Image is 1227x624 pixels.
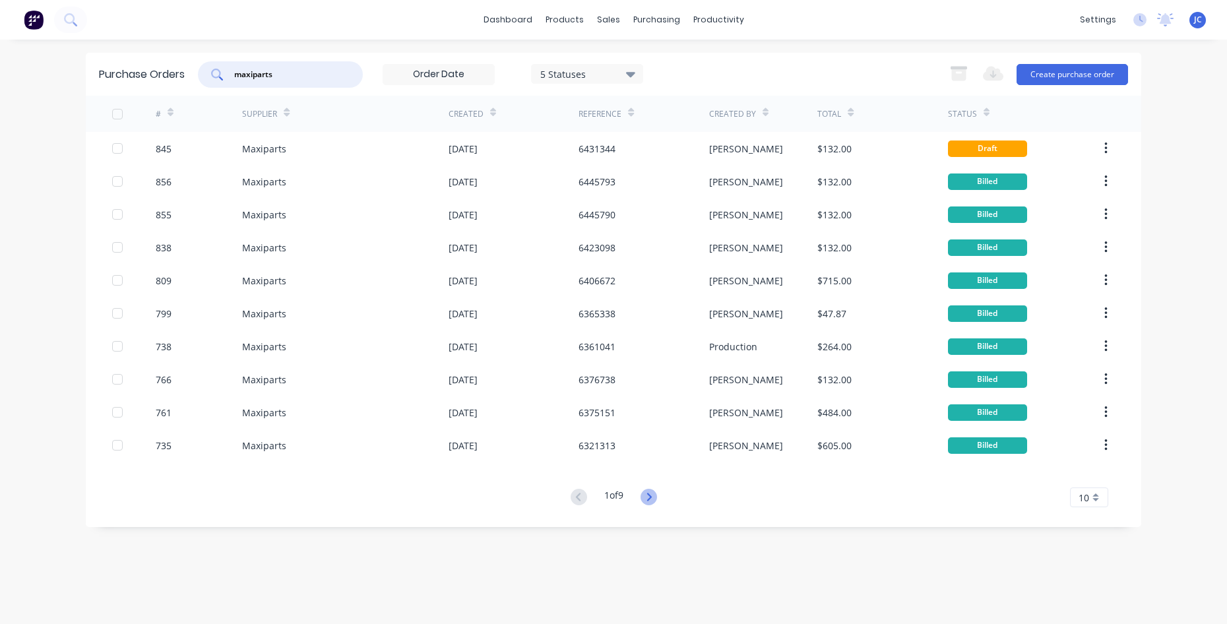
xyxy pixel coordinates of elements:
div: $264.00 [817,340,852,354]
div: Maxiparts [242,439,286,452]
div: [PERSON_NAME] [709,175,783,189]
div: $132.00 [817,241,852,255]
div: [PERSON_NAME] [709,439,783,452]
div: Maxiparts [242,175,286,189]
div: [PERSON_NAME] [709,274,783,288]
div: 6406672 [579,274,615,288]
div: # [156,108,161,120]
div: Billed [948,404,1027,421]
div: $132.00 [817,373,852,387]
div: [PERSON_NAME] [709,307,783,321]
input: Order Date [383,65,494,84]
div: $47.87 [817,307,846,321]
div: sales [590,10,627,30]
div: [DATE] [449,439,478,452]
div: Billed [948,239,1027,256]
a: dashboard [477,10,539,30]
span: 10 [1079,491,1089,505]
div: Maxiparts [242,406,286,420]
div: 738 [156,340,172,354]
div: 5 Statuses [540,67,635,80]
div: $132.00 [817,208,852,222]
div: Billed [948,338,1027,355]
div: [DATE] [449,208,478,222]
div: Maxiparts [242,241,286,255]
div: Maxiparts [242,208,286,222]
div: [DATE] [449,307,478,321]
div: Draft [948,140,1027,157]
div: Production [709,340,757,354]
div: 6365338 [579,307,615,321]
div: Maxiparts [242,274,286,288]
div: 6321313 [579,439,615,452]
div: Created By [709,108,756,120]
div: Billed [948,272,1027,289]
div: [DATE] [449,175,478,189]
div: Billed [948,206,1027,223]
div: 855 [156,208,172,222]
div: [PERSON_NAME] [709,373,783,387]
div: 766 [156,373,172,387]
div: 845 [156,142,172,156]
div: 1 of 9 [604,488,623,507]
div: Supplier [242,108,277,120]
div: 799 [156,307,172,321]
div: Maxiparts [242,142,286,156]
div: settings [1073,10,1123,30]
div: $715.00 [817,274,852,288]
div: [PERSON_NAME] [709,208,783,222]
div: [PERSON_NAME] [709,406,783,420]
div: 6445790 [579,208,615,222]
div: 735 [156,439,172,452]
div: [DATE] [449,406,478,420]
div: 809 [156,274,172,288]
div: Total [817,108,841,120]
div: Created [449,108,484,120]
div: Maxiparts [242,340,286,354]
div: purchasing [627,10,687,30]
div: [DATE] [449,274,478,288]
div: 838 [156,241,172,255]
img: Factory [24,10,44,30]
button: Create purchase order [1017,64,1128,85]
div: Maxiparts [242,373,286,387]
div: 6361041 [579,340,615,354]
input: Search purchase orders... [233,68,342,81]
div: Maxiparts [242,307,286,321]
div: [DATE] [449,340,478,354]
div: Billed [948,371,1027,388]
div: products [539,10,590,30]
div: Billed [948,173,1027,190]
div: [DATE] [449,142,478,156]
div: 761 [156,406,172,420]
div: $484.00 [817,406,852,420]
div: [DATE] [449,241,478,255]
div: Status [948,108,977,120]
div: 6375151 [579,406,615,420]
div: $605.00 [817,439,852,452]
div: productivity [687,10,751,30]
div: 856 [156,175,172,189]
div: 6376738 [579,373,615,387]
div: $132.00 [817,142,852,156]
div: Purchase Orders [99,67,185,82]
div: Billed [948,437,1027,454]
div: [PERSON_NAME] [709,142,783,156]
div: Billed [948,305,1027,322]
div: 6431344 [579,142,615,156]
div: [PERSON_NAME] [709,241,783,255]
div: 6423098 [579,241,615,255]
div: Reference [579,108,621,120]
div: $132.00 [817,175,852,189]
span: JC [1194,14,1202,26]
div: [DATE] [449,373,478,387]
div: 6445793 [579,175,615,189]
